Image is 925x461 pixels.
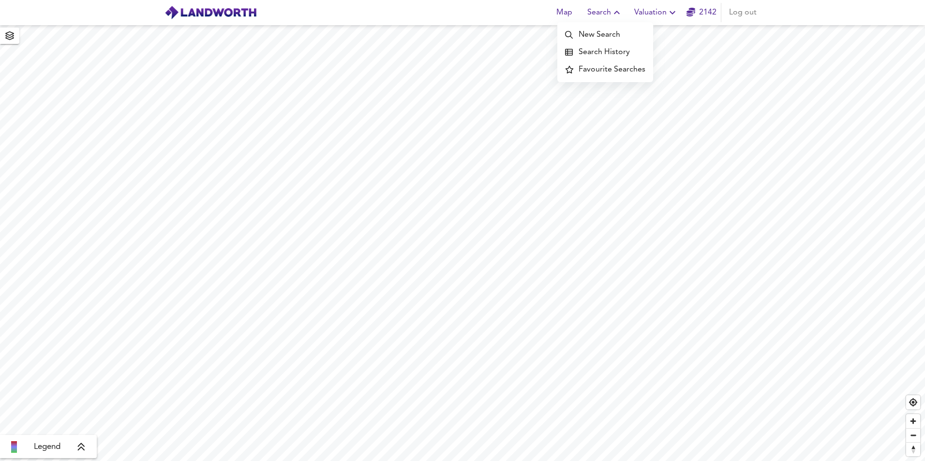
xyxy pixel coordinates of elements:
[686,6,716,19] a: 2142
[549,3,580,22] button: Map
[164,5,257,20] img: logo
[906,414,920,428] button: Zoom in
[906,429,920,442] span: Zoom out
[729,6,757,19] span: Log out
[630,3,682,22] button: Valuation
[725,3,761,22] button: Log out
[557,26,653,43] a: New Search
[634,6,678,19] span: Valuation
[587,6,623,19] span: Search
[552,6,576,19] span: Map
[906,443,920,456] span: Reset bearing to north
[906,442,920,456] button: Reset bearing to north
[906,395,920,409] button: Find my location
[557,43,653,61] a: Search History
[583,3,627,22] button: Search
[686,3,717,22] button: 2142
[557,61,653,78] a: Favourite Searches
[906,428,920,442] button: Zoom out
[34,441,60,453] span: Legend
